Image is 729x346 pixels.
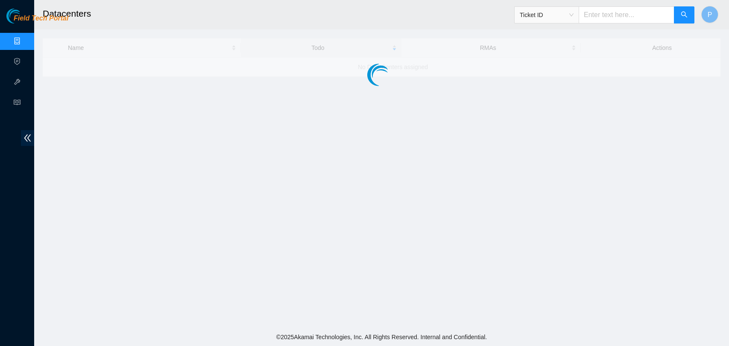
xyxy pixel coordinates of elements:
span: P [708,9,712,20]
button: P [701,6,718,23]
span: Field Tech Portal [14,15,68,23]
span: read [14,95,20,112]
span: search [681,11,688,19]
a: Akamai TechnologiesField Tech Portal [6,15,68,26]
footer: © 2025 Akamai Technologies, Inc. All Rights Reserved. Internal and Confidential. [34,328,729,346]
input: Enter text here... [579,6,674,23]
img: Akamai Technologies [6,9,43,23]
button: search [674,6,694,23]
span: Ticket ID [520,9,574,21]
span: double-left [21,130,34,146]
